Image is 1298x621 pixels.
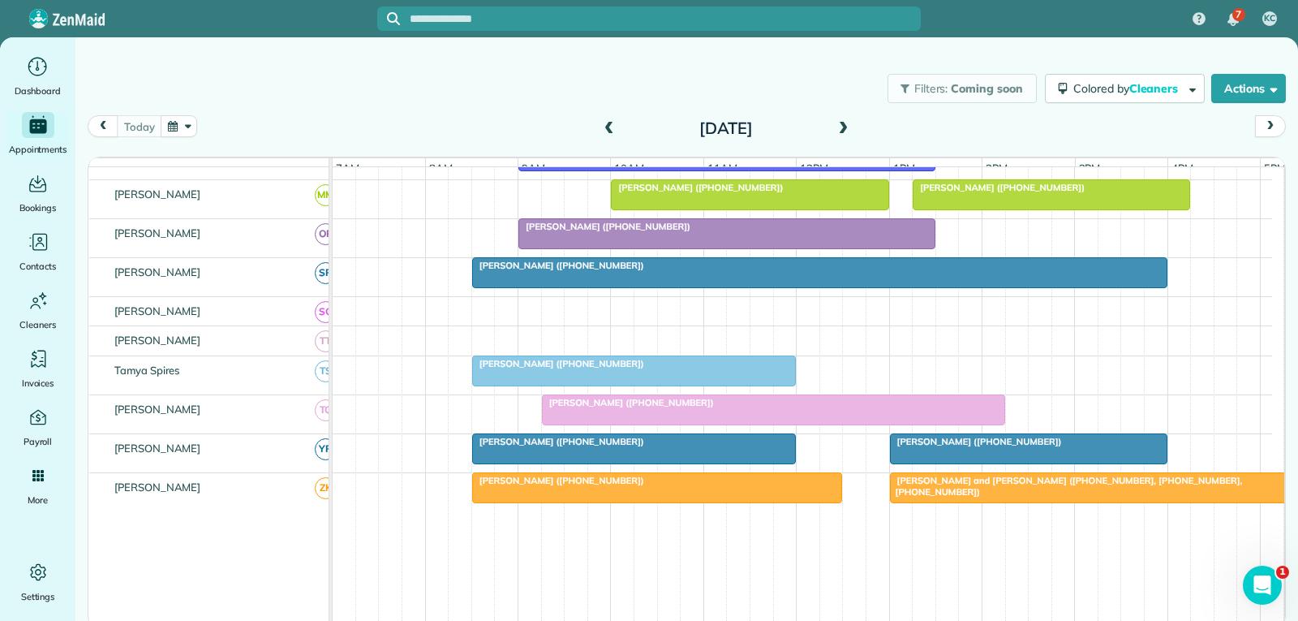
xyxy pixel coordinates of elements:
[315,330,337,352] span: TT
[111,265,204,278] span: [PERSON_NAME]
[315,477,337,499] span: ZK
[914,81,948,96] span: Filters:
[471,260,645,271] span: [PERSON_NAME] ([PHONE_NUMBER])
[1243,566,1282,605] iframe: Intercom live chat
[315,262,337,284] span: SR
[88,115,118,137] button: prev
[889,475,1243,498] span: [PERSON_NAME] and [PERSON_NAME] ([PHONE_NUMBER], [PHONE_NUMBER], [PHONE_NUMBER])
[541,397,715,408] span: [PERSON_NAME] ([PHONE_NUMBER])
[24,433,53,450] span: Payroll
[111,304,204,317] span: [PERSON_NAME]
[982,162,1011,175] span: 2pm
[315,399,337,421] span: TG
[387,12,400,25] svg: Focus search
[111,364,183,377] span: Tamya Spires
[6,54,69,99] a: Dashboard
[315,438,337,460] span: YR
[111,334,204,347] span: [PERSON_NAME]
[19,317,56,333] span: Cleaners
[333,162,363,175] span: 7am
[111,481,204,494] span: [PERSON_NAME]
[377,12,400,25] button: Focus search
[797,162,832,175] span: 12pm
[951,81,1024,96] span: Coming soon
[111,403,204,416] span: [PERSON_NAME]
[471,436,645,447] span: [PERSON_NAME] ([PHONE_NUMBER])
[22,375,54,391] span: Invoices
[111,442,204,455] span: [PERSON_NAME]
[471,475,645,486] span: [PERSON_NAME] ([PHONE_NUMBER])
[315,184,337,206] span: MM
[9,141,67,157] span: Appointments
[6,346,69,391] a: Invoices
[6,112,69,157] a: Appointments
[6,404,69,450] a: Payroll
[1276,566,1289,579] span: 1
[315,223,337,245] span: OR
[111,226,204,239] span: [PERSON_NAME]
[1073,81,1184,96] span: Colored by
[117,115,161,137] button: today
[1211,74,1286,103] button: Actions
[28,492,48,508] span: More
[6,287,69,333] a: Cleaners
[315,301,337,323] span: SC
[21,589,55,605] span: Settings
[518,162,548,175] span: 9am
[1129,81,1181,96] span: Cleaners
[1264,12,1275,25] span: KC
[611,162,647,175] span: 10am
[6,170,69,216] a: Bookings
[1236,8,1241,21] span: 7
[111,188,204,201] span: [PERSON_NAME]
[1216,2,1250,37] div: 7 unread notifications
[19,258,56,274] span: Contacts
[1261,162,1289,175] span: 5pm
[912,182,1085,193] span: [PERSON_NAME] ([PHONE_NUMBER])
[890,162,918,175] span: 1pm
[625,119,827,137] h2: [DATE]
[6,229,69,274] a: Contacts
[19,200,57,216] span: Bookings
[889,436,1063,447] span: [PERSON_NAME] ([PHONE_NUMBER])
[6,559,69,605] a: Settings
[610,182,784,193] span: [PERSON_NAME] ([PHONE_NUMBER])
[704,162,741,175] span: 11am
[1045,74,1205,103] button: Colored byCleaners
[426,162,456,175] span: 8am
[1255,115,1286,137] button: next
[471,358,645,369] span: [PERSON_NAME] ([PHONE_NUMBER])
[1076,162,1104,175] span: 3pm
[15,83,61,99] span: Dashboard
[518,221,691,232] span: [PERSON_NAME] ([PHONE_NUMBER])
[315,360,337,382] span: TS
[1168,162,1197,175] span: 4pm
